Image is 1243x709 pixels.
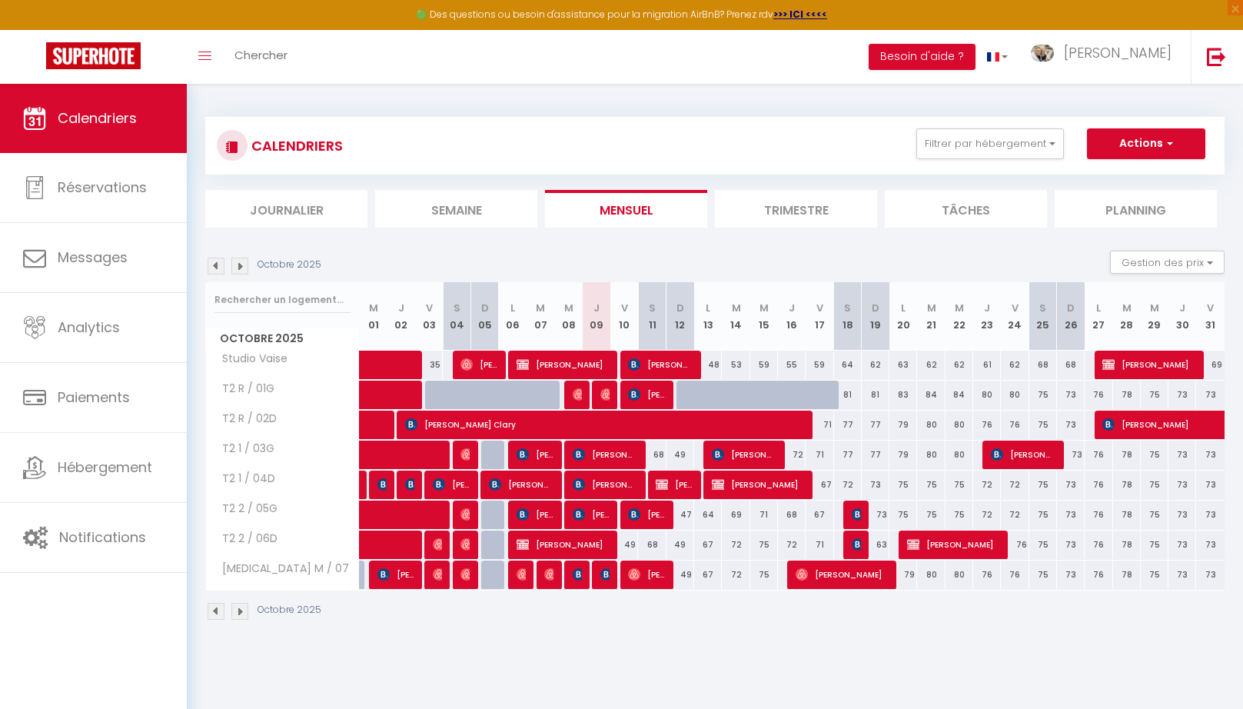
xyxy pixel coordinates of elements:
[1001,411,1029,439] div: 76
[1057,471,1085,499] div: 73
[1001,531,1029,559] div: 76
[208,501,281,518] span: T2 2 / 05G
[573,470,637,499] span: [PERSON_NAME]
[1029,351,1057,379] div: 68
[527,282,554,351] th: 07
[917,561,945,589] div: 80
[722,561,749,589] div: 72
[398,301,404,315] abbr: J
[1113,561,1141,589] div: 78
[1001,501,1029,529] div: 72
[1001,561,1029,589] div: 76
[1001,282,1029,351] th: 24
[666,501,694,529] div: 47
[58,388,130,407] span: Paiements
[1057,282,1085,351] th: 26
[889,411,917,439] div: 79
[1057,531,1085,559] div: 73
[1196,441,1225,469] div: 73
[638,441,666,469] div: 68
[1196,531,1225,559] div: 73
[258,258,321,272] p: Octobre 2025
[889,282,917,351] th: 20
[694,501,722,529] div: 64
[656,470,693,499] span: [PERSON_NAME]
[1113,381,1141,409] div: 78
[834,411,862,439] div: 77
[1085,381,1112,409] div: 76
[58,248,128,267] span: Messages
[443,282,470,351] th: 04
[433,560,442,589] span: [PERSON_NAME]
[750,351,778,379] div: 59
[917,351,945,379] div: 62
[545,190,707,228] li: Mensuel
[946,501,973,529] div: 75
[917,381,945,409] div: 84
[917,441,945,469] div: 80
[722,501,749,529] div: 69
[208,381,278,398] span: T2 R / 01G
[1057,441,1085,469] div: 73
[927,301,936,315] abbr: M
[862,351,889,379] div: 62
[1207,301,1214,315] abbr: V
[405,410,802,439] span: [PERSON_NAME] Clary
[862,282,889,351] th: 19
[1196,282,1225,351] th: 31
[1055,190,1217,228] li: Planning
[973,351,1001,379] div: 61
[889,561,917,589] div: 79
[593,301,600,315] abbr: J
[1168,501,1196,529] div: 73
[1085,501,1112,529] div: 76
[834,471,862,499] div: 72
[258,603,321,617] p: Octobre 2025
[889,381,917,409] div: 83
[248,128,343,163] h3: CALENDRIERS
[1001,351,1029,379] div: 62
[510,301,515,315] abbr: L
[223,30,299,84] a: Chercher
[973,411,1001,439] div: 76
[806,471,833,499] div: 67
[1029,471,1057,499] div: 75
[1168,441,1196,469] div: 73
[806,282,833,351] th: 17
[517,440,553,469] span: [PERSON_NAME]
[946,411,973,439] div: 80
[1087,128,1205,159] button: Actions
[1096,301,1101,315] abbr: L
[1029,411,1057,439] div: 75
[712,440,776,469] span: [PERSON_NAME]
[732,301,741,315] abbr: M
[715,190,877,228] li: Trimestre
[834,381,862,409] div: 81
[454,301,460,315] abbr: S
[973,282,1001,351] th: 23
[206,328,359,350] span: Octobre 2025
[889,441,917,469] div: 79
[1031,45,1054,62] img: ...
[1168,471,1196,499] div: 73
[862,411,889,439] div: 77
[806,441,833,469] div: 71
[649,301,656,315] abbr: S
[460,530,470,559] span: [PERSON_NAME]
[1029,531,1057,559] div: 75
[1057,351,1085,379] div: 68
[58,108,137,128] span: Calendriers
[862,531,889,559] div: 63
[564,301,573,315] abbr: M
[759,301,769,315] abbr: M
[917,471,945,499] div: 75
[638,531,666,559] div: 68
[806,351,833,379] div: 59
[872,301,879,315] abbr: D
[1012,301,1019,315] abbr: V
[852,500,861,529] span: [PERSON_NAME]
[58,318,120,337] span: Analytics
[722,531,749,559] div: 72
[773,8,827,21] strong: >>> ICI <<<<
[1029,282,1057,351] th: 25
